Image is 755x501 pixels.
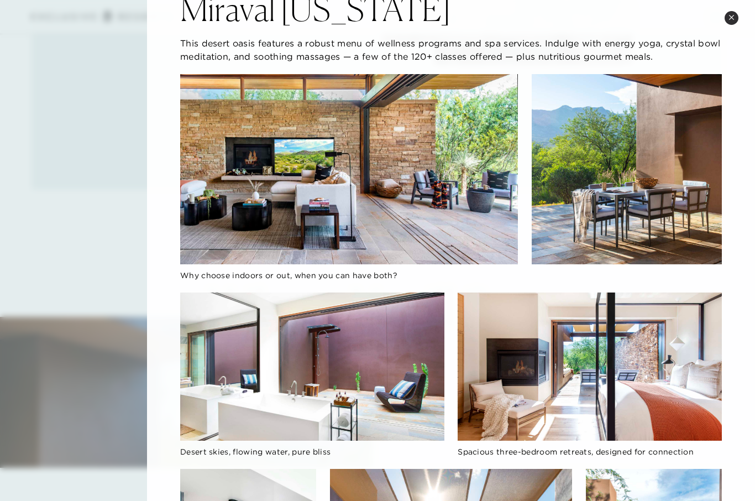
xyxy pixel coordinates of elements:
[180,74,518,264] img: A living room in a private villa in Tuscon, Arizona.
[180,270,397,280] span: Why choose indoors or out, when you can have both?
[458,236,755,501] iframe: Qualified Messenger
[180,36,722,63] p: This desert oasis features a robust menu of wellness programs and spa services. Indulge with ener...
[180,447,331,457] span: Desert skies, flowing water, pure bliss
